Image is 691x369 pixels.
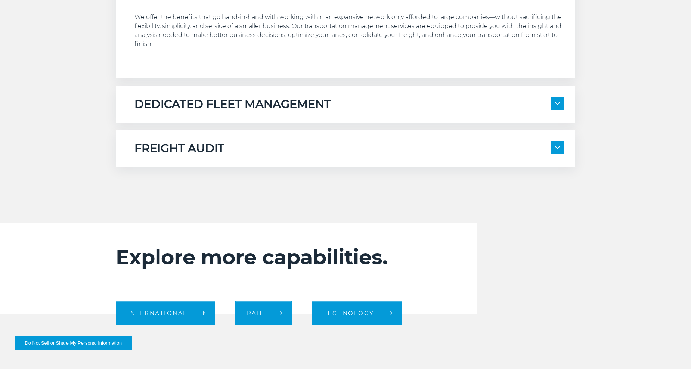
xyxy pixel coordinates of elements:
[555,146,560,149] img: arrow
[127,310,188,316] span: International
[116,301,215,325] a: International arrow arrow
[247,310,264,316] span: Rail
[15,336,132,350] button: Do Not Sell or Share My Personal Information
[323,310,374,316] span: Technology
[116,245,427,270] h2: Explore more capabilities.
[312,301,402,325] a: Technology arrow arrow
[555,102,560,105] img: arrow
[134,13,564,49] p: We offer the benefits that go hand-in-hand with working within an expansive network only afforded...
[134,97,331,111] h5: DEDICATED FLEET MANAGEMENT
[235,301,292,325] a: Rail arrow arrow
[134,141,224,155] h5: FREIGHT AUDIT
